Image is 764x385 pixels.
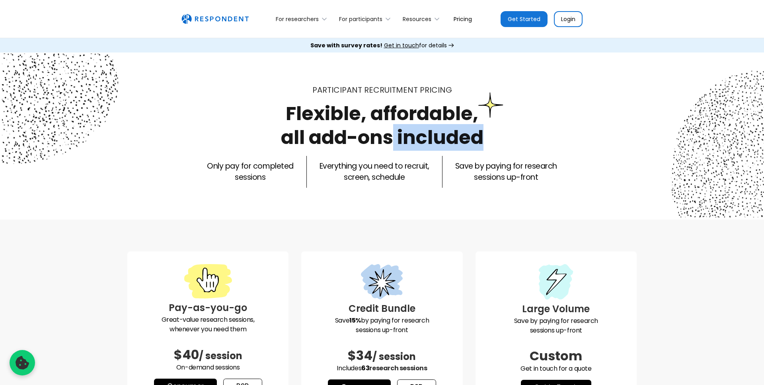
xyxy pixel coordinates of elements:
[335,10,398,28] div: For participants
[174,346,199,364] span: $40
[310,41,447,49] div: for details
[339,15,382,23] div: For participants
[134,315,282,334] p: Great-value research sessions, whenever you need them
[308,316,456,335] p: Save by paying for research sessions up-front
[501,11,548,27] a: Get Started
[199,349,242,362] span: / session
[134,301,282,315] h3: Pay-as-you-go
[181,14,249,24] img: Untitled UI logotext
[455,161,557,183] p: Save by paying for research sessions up-front
[308,364,456,373] p: Includes
[348,346,372,364] span: $34
[361,364,369,373] span: 63
[271,10,335,28] div: For researchers
[281,100,483,151] h1: Flexible, affordable, all add-ons included
[447,10,478,28] a: Pricing
[308,301,456,316] h3: Credit Bundle
[134,363,282,372] p: On-demand sessions
[276,15,319,23] div: For researchers
[372,350,416,363] span: / session
[207,161,293,183] p: Only pay for completed sessions
[320,161,429,183] p: Everything you need to recruit, screen, schedule
[312,84,418,95] span: Participant recruitment
[369,364,427,373] span: research sessions
[384,41,419,49] span: Get in touch
[482,364,630,373] p: Get in touch for a quote
[181,14,249,24] a: home
[349,316,361,325] strong: 15%
[482,302,630,316] h3: Large Volume
[530,347,582,365] span: Custom
[403,15,431,23] div: Resources
[310,41,382,49] strong: Save with survey rates!
[554,11,583,27] a: Login
[420,84,452,95] span: PRICING
[482,316,630,335] p: Save by paying for research sessions up-front
[398,10,447,28] div: Resources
